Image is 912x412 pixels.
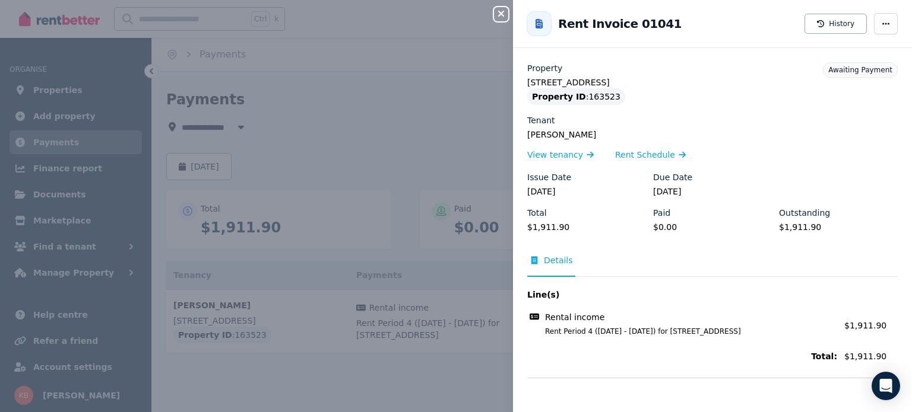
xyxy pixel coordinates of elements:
span: Property ID [532,91,586,103]
div: : 163523 [527,88,625,105]
span: $1,911.90 [844,350,898,362]
span: Details [544,254,573,266]
a: View tenancy [527,149,594,161]
legend: $0.00 [653,221,772,233]
legend: $1,911.90 [779,221,898,233]
span: Rent Period 4 ([DATE] - [DATE]) for [STREET_ADDRESS] [531,327,837,336]
label: Tenant [527,114,555,126]
legend: [PERSON_NAME] [527,129,898,140]
label: Total [527,207,547,219]
span: Rental income [545,311,604,323]
div: Open Intercom Messenger [872,372,900,400]
span: Awaiting Payment [828,66,892,74]
nav: Tabs [527,254,898,277]
label: Issue Date [527,171,571,183]
span: Total: [527,350,837,362]
span: $1,911.90 [844,321,886,330]
label: Due Date [653,171,692,183]
legend: [DATE] [653,186,772,197]
a: Rent Schedule [615,149,686,161]
legend: [DATE] [527,186,646,197]
span: Line(s) [527,289,837,301]
legend: [STREET_ADDRESS] [527,76,898,88]
label: Outstanding [779,207,830,219]
h2: Rent Invoice 01041 [558,15,682,32]
button: History [805,14,867,34]
legend: $1,911.90 [527,221,646,233]
label: Paid [653,207,670,219]
label: Property [527,62,562,74]
span: View tenancy [527,149,583,161]
span: Rent Schedule [615,149,675,161]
